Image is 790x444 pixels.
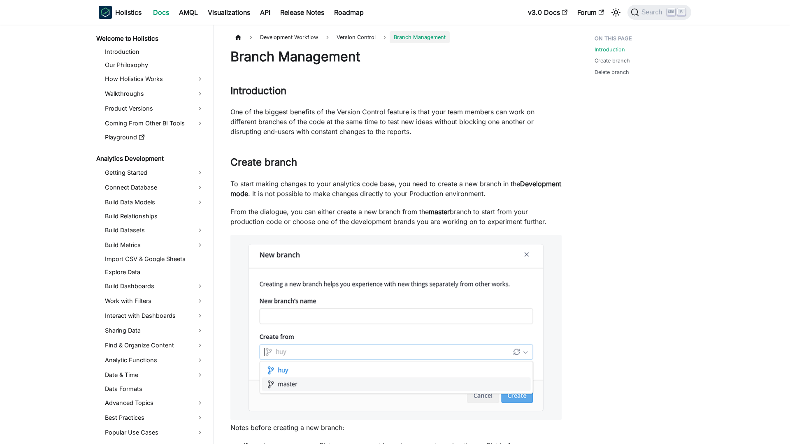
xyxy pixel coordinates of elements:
a: Build Dashboards [102,280,207,293]
a: Connect Database [102,181,207,194]
a: Forum [572,6,609,19]
nav: Docs sidebar [91,25,214,444]
a: HolisticsHolistics [99,6,142,19]
p: Notes before creating a new branch: [230,423,562,432]
a: Delete branch [595,68,629,76]
h2: Introduction [230,85,562,100]
a: Coming From Other BI Tools [102,117,207,130]
span: Version Control [332,31,380,43]
strong: Development mode [230,180,561,198]
button: Search (Ctrl+K) [627,5,691,20]
h1: Branch Management [230,49,562,65]
span: Search [639,9,667,16]
a: Introduction [102,46,207,58]
a: Date & Time [102,368,207,382]
button: Switch between dark and light mode (currently light mode) [609,6,623,19]
a: Sharing Data [102,324,207,337]
a: Playground [102,132,207,143]
a: Work with Filters [102,294,207,308]
nav: Breadcrumbs [230,31,562,43]
a: Build Datasets [102,224,207,237]
a: Best Practices [102,411,207,424]
a: Docs [148,6,174,19]
a: Release Notes [275,6,329,19]
a: Interact with Dashboards [102,309,207,322]
a: Visualizations [203,6,255,19]
a: Import CSV & Google Sheets [102,253,207,265]
p: One of the biggest benefits of the Version Control feature is that your team members can work on ... [230,107,562,136]
a: AMQL [174,6,203,19]
a: Analytics Development [94,153,207,164]
a: Home page [230,31,246,43]
a: Find & Organize Content [102,339,207,352]
a: Our Philosophy [102,59,207,71]
span: Development Workflow [256,31,322,43]
a: Roadmap [329,6,369,19]
p: To start making changes to your analytics code base, you need to create a new branch in the . It ... [230,179,562,199]
a: API [255,6,275,19]
a: Create branch [595,57,630,65]
a: Welcome to Holistics [94,33,207,44]
a: Walkthroughs [102,87,207,100]
a: Build Data Models [102,196,207,209]
b: Holistics [115,7,142,17]
strong: master [429,208,450,216]
p: From the dialogue, you can either create a new branch from the branch to start from your producti... [230,207,562,227]
a: Advanced Topics [102,396,207,409]
a: Product Versions [102,102,207,115]
a: Popular Use Cases [102,426,207,439]
span: Branch Management [390,31,450,43]
a: v3.0 Docs [523,6,572,19]
a: Getting Started [102,166,207,179]
h2: Create branch [230,156,562,172]
kbd: K [677,8,685,16]
a: Build Metrics [102,238,207,252]
a: How Holistics Works [102,72,207,86]
a: Introduction [595,46,625,53]
img: Holistics [99,6,112,19]
a: Build Relationships [102,210,207,222]
a: Explore Data [102,266,207,278]
a: Analytic Functions [102,354,207,367]
a: Data Formats [102,383,207,395]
